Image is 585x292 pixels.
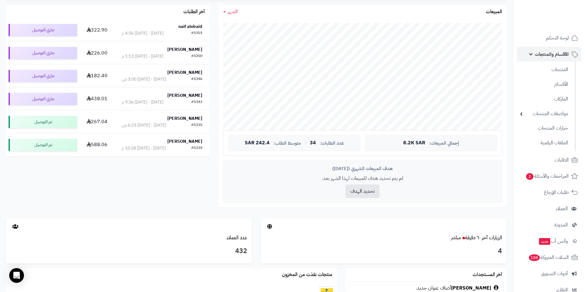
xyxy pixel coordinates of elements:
[228,8,238,15] span: الشهر
[529,254,540,261] span: 188
[80,42,115,64] td: 226.00
[429,141,459,146] span: إجمالي المبيعات:
[546,34,569,42] span: لوحة التحكم
[517,201,581,216] a: العملاء
[320,141,344,146] span: عدد الطلبات:
[539,238,550,245] span: جديد
[517,153,581,167] a: الطلبات
[167,115,202,122] strong: [PERSON_NAME]
[167,138,202,145] strong: [PERSON_NAME]
[554,221,568,229] span: المدونة
[517,185,581,200] a: طلبات الإرجاع
[122,145,166,151] div: [DATE] - [DATE] 10:28 م
[451,234,461,241] small: مباشر
[403,140,425,146] span: 8.2K SAR
[528,253,569,262] span: السلات المتروكة
[9,139,77,151] div: تم التوصيل
[191,53,202,59] div: #1350
[167,46,202,53] strong: [PERSON_NAME]
[517,266,581,281] a: أدوات التسويق
[167,92,202,99] strong: [PERSON_NAME]
[345,184,380,198] button: تحديد الهدف
[535,50,569,59] span: الأقسام والمنتجات
[80,134,115,156] td: 588.06
[451,234,502,241] a: الزيارات آخر ٦٠ دقيقةمباشر
[473,272,502,278] h3: آخر المستجدات
[178,23,202,30] strong: naif alobaid
[80,88,115,110] td: 438.01
[451,284,491,292] a: [PERSON_NAME]
[80,111,115,133] td: 267.04
[526,173,533,180] span: 2
[191,76,202,82] div: #1346
[9,24,77,36] div: جاري التوصيل
[228,175,497,182] p: لم يتم تحديد هدف للمبيعات لهذا الشهر بعد.
[486,9,502,15] h3: المبيعات
[517,136,571,150] a: الملفات الرقمية
[122,53,163,59] div: [DATE] - [DATE] 1:13 م
[556,204,568,213] span: العملاء
[122,30,163,36] div: [DATE] - [DATE] 4:56 م
[538,237,568,245] span: وآتس آب
[122,76,166,82] div: [DATE] - [DATE] 3:00 ص
[9,116,77,128] div: تم التوصيل
[183,9,205,15] h3: آخر الطلبات
[191,99,202,105] div: #1342
[517,93,571,106] a: الماركات
[544,188,569,197] span: طلبات الإرجاع
[541,269,568,278] span: أدوات التسويق
[517,234,581,248] a: وآتس آبجديد
[273,141,301,146] span: متوسط الطلب:
[266,246,502,256] h3: 4
[517,169,581,184] a: المراجعات والأسئلة2
[517,107,571,120] a: مواصفات المنتجات
[80,65,115,87] td: 182.40
[245,140,270,146] span: 242.4 SAR
[305,141,306,145] span: |
[9,93,77,105] div: جاري التوصيل
[11,246,247,256] h3: 432
[525,172,569,180] span: المراجعات والأسئلة
[9,268,24,283] div: Open Intercom Messenger
[555,156,569,164] span: الطلبات
[353,285,500,292] div: أضاف عنوان جديد.
[122,122,166,128] div: [DATE] - [DATE] 6:23 ص
[9,70,77,82] div: جاري التوصيل
[517,78,571,91] a: الأقسام
[167,69,202,76] strong: [PERSON_NAME]
[310,140,316,146] span: 34
[223,8,238,15] a: الشهر
[517,218,581,232] a: المدونة
[282,272,332,278] h3: منتجات نفذت من المخزون
[122,99,163,105] div: [DATE] - [DATE] 9:36 م
[517,122,571,135] a: خيارات المنتجات
[227,234,247,241] a: عدد العملاء
[80,19,115,41] td: 322.90
[517,63,571,76] a: المنتجات
[228,165,497,172] div: هدف المبيعات الشهري ([DATE])
[517,250,581,265] a: السلات المتروكة188
[191,122,202,128] div: #1335
[191,30,202,36] div: #1351
[9,47,77,59] div: جاري التوصيل
[517,31,581,45] a: لوحة التحكم
[191,145,202,151] div: #1334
